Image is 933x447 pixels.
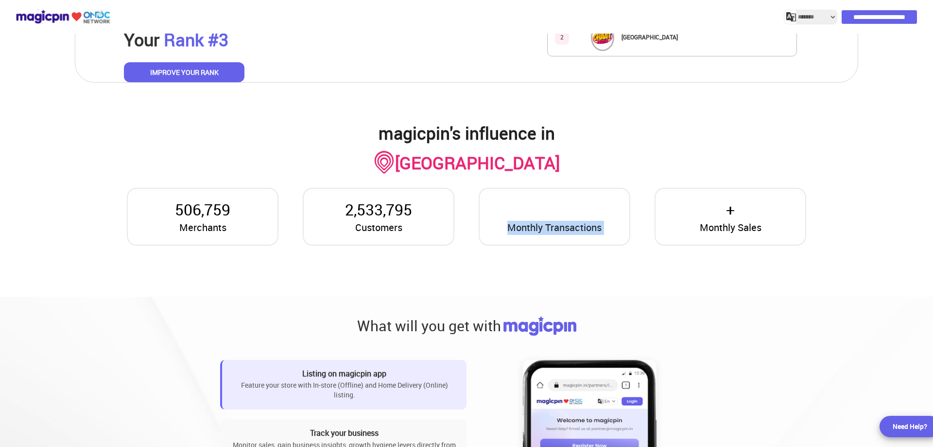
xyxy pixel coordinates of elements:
span: Monthly Transactions [507,221,602,235]
span: + [726,198,735,221]
img: ondc-logo-new-small.8a59708e.svg [16,8,110,25]
span: Your [124,28,159,51]
span: Rank #3 [164,28,228,51]
img: Descriptive Image [503,316,576,336]
h2: [GEOGRAPHIC_DATA] [395,151,560,174]
p: 2,533,795 [345,198,412,221]
div: 2 [555,30,569,44]
img: j2MGCQAAAABJRU5ErkJggg== [786,12,796,22]
img: location-icon [373,149,395,176]
h2: What will you get with [357,316,576,336]
p: Feature your store with In-store (Offline) and Home Delivery (Online) listing. [232,380,457,400]
div: Need Help? [893,422,927,431]
h3: Track your business [232,429,457,438]
span: Merchants [179,221,226,235]
span: Monthly Sales [700,221,761,235]
span: [GEOGRAPHIC_DATA] [622,33,678,41]
button: IMPROVE YOUR RANK [124,62,244,83]
span: Customers [355,221,402,235]
img: Chaat Street [592,25,613,50]
h2: magicpin's influence in [373,122,560,144]
p: 506,759 [175,198,230,221]
h3: Listing on magicpin app [232,370,457,378]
